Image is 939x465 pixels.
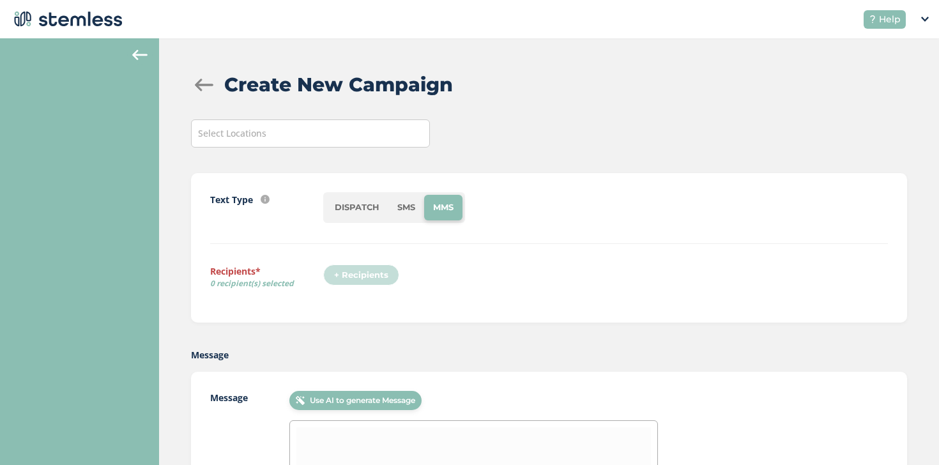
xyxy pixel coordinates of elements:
[310,395,415,406] span: Use AI to generate Message
[388,195,424,220] li: SMS
[210,264,323,294] label: Recipients*
[326,195,388,220] li: DISPATCH
[289,391,422,410] button: Use AI to generate Message
[424,195,462,220] li: MMS
[210,278,323,289] span: 0 recipient(s) selected
[224,70,453,99] h2: Create New Campaign
[198,127,266,139] span: Select Locations
[210,193,253,206] label: Text Type
[869,15,876,23] img: icon-help-white-03924b79.svg
[879,13,901,26] span: Help
[921,17,929,22] img: icon_down-arrow-small-66adaf34.svg
[261,195,270,204] img: icon-info-236977d2.svg
[10,6,123,32] img: logo-dark-0685b13c.svg
[191,348,229,362] label: Message
[875,404,939,465] iframe: Chat Widget
[132,50,148,60] img: icon-arrow-back-accent-c549486e.svg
